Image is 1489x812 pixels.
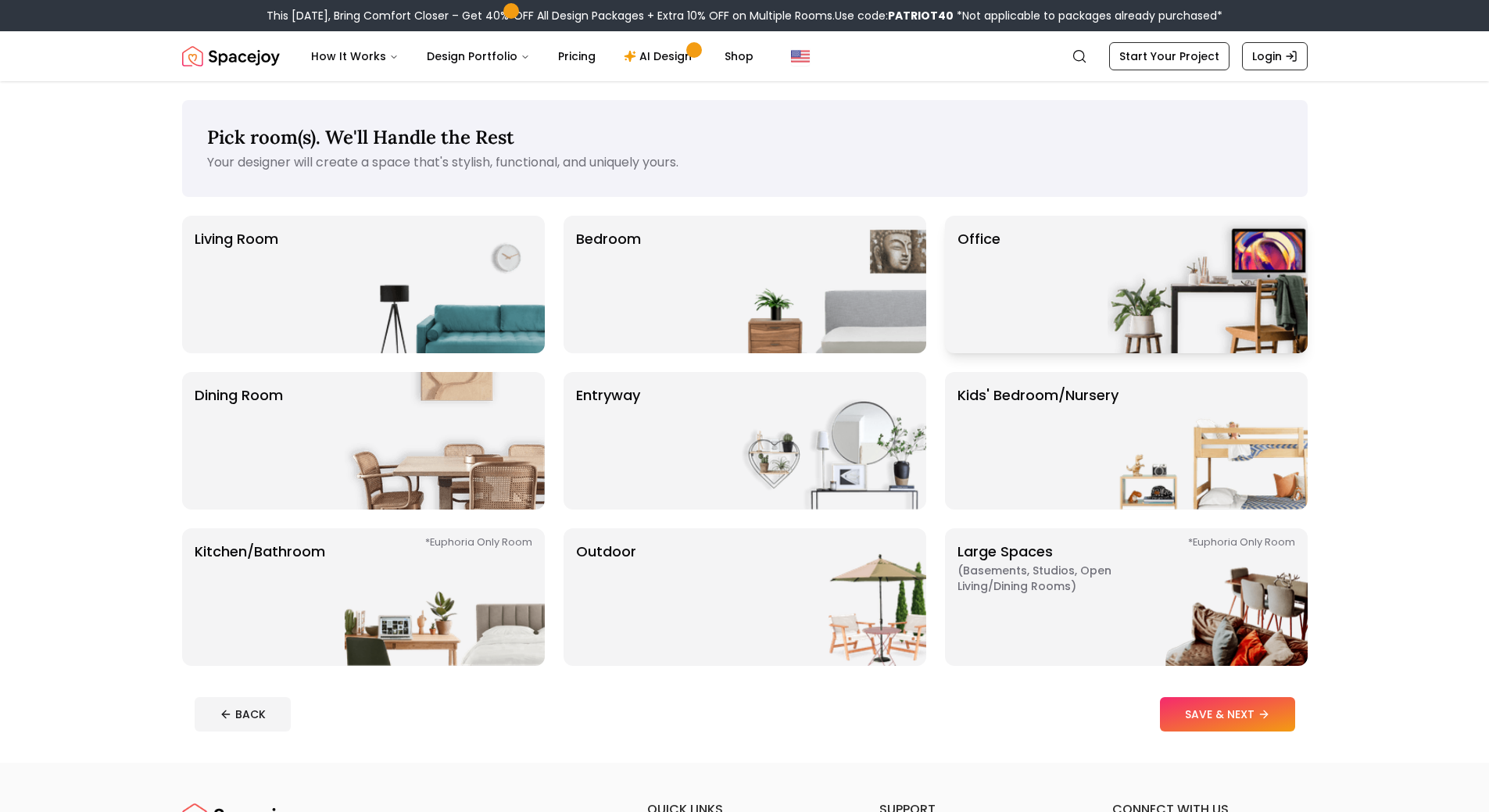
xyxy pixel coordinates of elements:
img: Outdoor [726,528,926,666]
a: Shop [712,41,766,72]
a: Pricing [546,41,608,72]
button: How It Works [299,41,411,72]
p: Large Spaces [957,541,1153,653]
button: Design Portfolio [414,41,542,72]
a: Spacejoy [182,41,280,72]
nav: Global [182,31,1308,81]
p: Your designer will create a space that's stylish, functional, and uniquely yours. [207,153,1283,172]
button: SAVE & NEXT [1160,697,1295,732]
nav: Main [299,41,766,72]
button: BACK [195,697,291,732]
span: Use code: [835,8,954,23]
p: Dining Room [195,385,283,497]
p: Bedroom [576,228,641,341]
p: Outdoor [576,541,636,653]
a: AI Design [611,41,709,72]
p: Office [957,228,1000,341]
p: Kitchen/Bathroom [195,541,325,653]
img: Office [1108,216,1308,353]
span: ( Basements, Studios, Open living/dining rooms ) [957,563,1153,594]
p: Kids' Bedroom/Nursery [957,385,1119,497]
img: Spacejoy Logo [182,41,280,72]
img: Large Spaces *Euphoria Only [1108,528,1308,666]
img: Living Room [345,216,545,353]
img: United States [791,47,810,66]
img: Kitchen/Bathroom *Euphoria Only [345,528,545,666]
img: entryway [726,372,926,510]
span: *Not applicable to packages already purchased* [954,8,1222,23]
div: This [DATE], Bring Comfort Closer – Get 40% OFF All Design Packages + Extra 10% OFF on Multiple R... [267,8,1222,23]
a: Login [1242,42,1308,70]
img: Bedroom [726,216,926,353]
img: Dining Room [345,372,545,510]
a: Start Your Project [1109,42,1229,70]
p: Living Room [195,228,278,341]
img: Kids' Bedroom/Nursery [1108,372,1308,510]
b: PATRIOT40 [888,8,954,23]
span: Pick room(s). We'll Handle the Rest [207,125,514,149]
p: entryway [576,385,640,497]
